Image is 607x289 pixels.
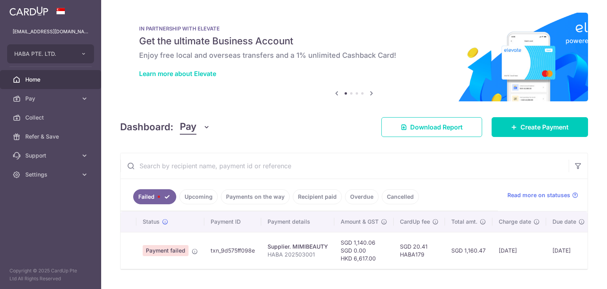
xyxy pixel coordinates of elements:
[293,189,342,204] a: Recipient paid
[25,152,77,160] span: Support
[25,171,77,179] span: Settings
[143,218,160,226] span: Status
[204,232,261,269] td: txn_9d575ff098e
[445,232,492,269] td: SGD 1,160.47
[451,218,477,226] span: Total amt.
[520,122,569,132] span: Create Payment
[382,189,419,204] a: Cancelled
[179,189,218,204] a: Upcoming
[221,189,290,204] a: Payments on the way
[394,232,445,269] td: SGD 20.41 HABA179
[507,191,570,199] span: Read more on statuses
[25,95,77,103] span: Pay
[139,51,569,60] h6: Enjoy free local and overseas transfers and a 1% unlimited Cashback Card!
[133,189,176,204] a: Failed
[341,218,379,226] span: Amount & GST
[334,232,394,269] td: SGD 1,140.06 SGD 0.00 HKD 6,617.00
[499,218,531,226] span: Charge date
[139,25,569,32] p: IN PARTNERSHIP WITH ELEVATE
[261,211,334,232] th: Payment details
[121,153,569,179] input: Search by recipient name, payment id or reference
[410,122,463,132] span: Download Report
[507,191,578,199] a: Read more on statuses
[268,243,328,251] div: Supplier. MIMIBEAUTY
[345,189,379,204] a: Overdue
[7,44,94,63] button: HABA PTE. LTD.
[492,117,588,137] a: Create Payment
[546,232,591,269] td: [DATE]
[139,35,569,48] h5: Get the ultimate Business Account
[381,117,482,137] a: Download Report
[400,218,430,226] span: CardUp fee
[25,114,77,122] span: Collect
[25,133,77,141] span: Refer & Save
[14,50,73,58] span: HABA PTE. LTD.
[120,120,173,134] h4: Dashboard:
[9,6,48,16] img: CardUp
[120,13,588,101] img: Renovation banner
[139,70,216,78] a: Learn more about Elevate
[204,211,261,232] th: Payment ID
[268,251,328,259] p: HABA 202503001
[180,120,210,135] button: Pay
[492,232,546,269] td: [DATE]
[180,120,196,135] span: Pay
[13,28,89,36] p: [EMAIL_ADDRESS][DOMAIN_NAME]
[25,76,77,84] span: Home
[143,245,189,256] span: Payment failed
[552,218,576,226] span: Due date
